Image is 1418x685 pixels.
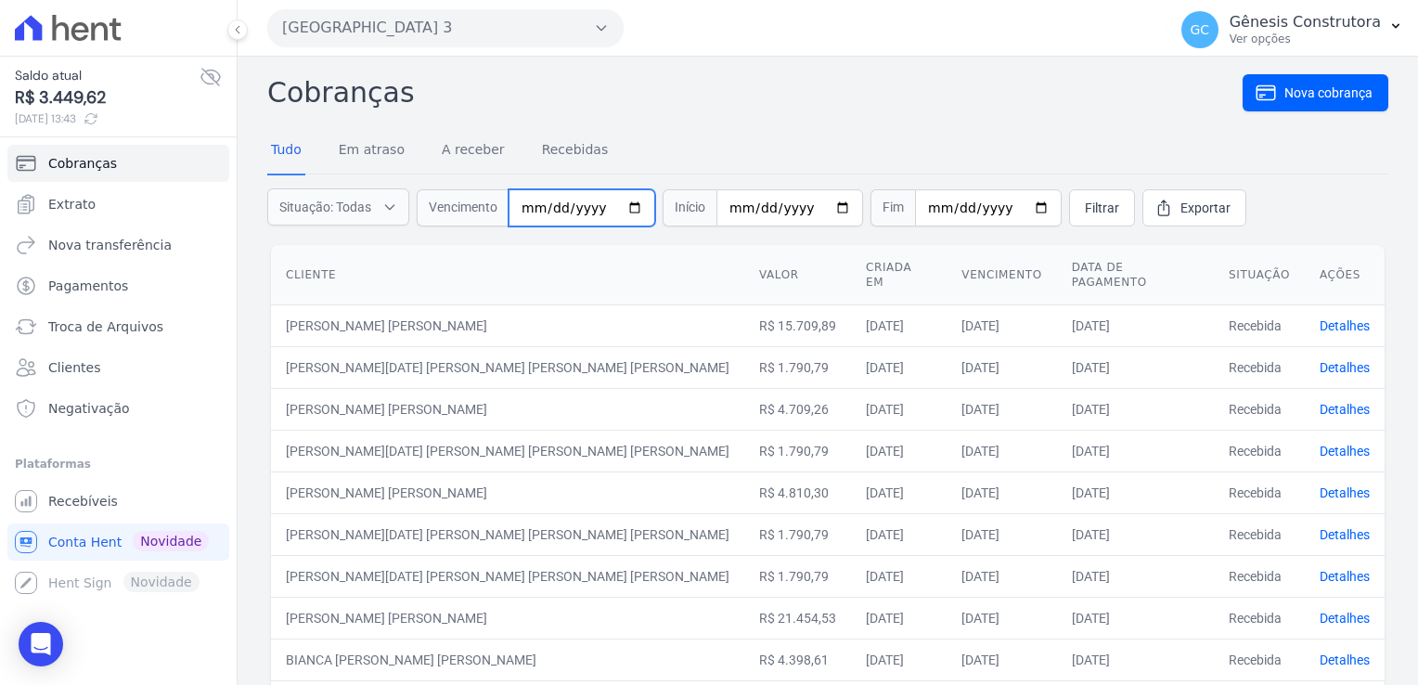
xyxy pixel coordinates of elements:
td: [DATE] [851,472,947,513]
td: [DATE] [1057,597,1214,639]
td: [PERSON_NAME] [PERSON_NAME] [271,597,744,639]
span: Exportar [1180,199,1231,217]
span: Início [663,189,716,226]
td: [DATE] [851,388,947,430]
a: Em atraso [335,127,408,175]
a: A receber [438,127,509,175]
a: Detalhes [1320,569,1370,584]
a: Detalhes [1320,318,1370,333]
a: Detalhes [1320,527,1370,542]
p: Gênesis Construtora [1230,13,1381,32]
span: Conta Hent [48,533,122,551]
td: [DATE] [1057,346,1214,388]
td: Recebida [1214,597,1305,639]
td: R$ 4.810,30 [744,472,851,513]
td: Recebida [1214,472,1305,513]
span: Nova transferência [48,236,172,254]
th: Vencimento [947,245,1056,305]
td: Recebida [1214,346,1305,388]
span: Troca de Arquivos [48,317,163,336]
td: [PERSON_NAME] [PERSON_NAME] [271,304,744,346]
a: Detalhes [1320,653,1370,667]
a: Negativação [7,390,229,427]
span: Recebíveis [48,492,118,511]
td: [DATE] [947,472,1056,513]
td: R$ 21.454,53 [744,597,851,639]
span: [DATE] 13:43 [15,110,200,127]
h2: Cobranças [267,71,1243,113]
a: Troca de Arquivos [7,308,229,345]
td: [PERSON_NAME][DATE] [PERSON_NAME] [PERSON_NAME] [PERSON_NAME] [271,513,744,555]
td: [DATE] [947,304,1056,346]
td: [DATE] [851,639,947,680]
span: Negativação [48,399,130,418]
td: Recebida [1214,639,1305,680]
td: Recebida [1214,388,1305,430]
div: Plataformas [15,453,222,475]
span: Novidade [133,531,209,551]
p: Ver opções [1230,32,1381,46]
td: R$ 15.709,89 [744,304,851,346]
th: Ações [1305,245,1385,305]
td: R$ 1.790,79 [744,555,851,597]
th: Valor [744,245,851,305]
td: [PERSON_NAME][DATE] [PERSON_NAME] [PERSON_NAME] [PERSON_NAME] [271,555,744,597]
td: Recebida [1214,555,1305,597]
a: Nova cobrança [1243,74,1388,111]
span: Vencimento [417,189,509,226]
td: R$ 4.709,26 [744,388,851,430]
td: [DATE] [947,597,1056,639]
a: Tudo [267,127,305,175]
a: Detalhes [1320,402,1370,417]
a: Recebíveis [7,483,229,520]
td: [DATE] [1057,555,1214,597]
td: [DATE] [851,346,947,388]
td: R$ 1.790,79 [744,430,851,472]
td: [DATE] [947,639,1056,680]
td: [DATE] [1057,639,1214,680]
a: Nova transferência [7,226,229,264]
td: [DATE] [947,388,1056,430]
a: Filtrar [1069,189,1135,226]
span: Filtrar [1085,199,1119,217]
td: [PERSON_NAME] [PERSON_NAME] [271,472,744,513]
span: Extrato [48,195,96,213]
td: [PERSON_NAME][DATE] [PERSON_NAME] [PERSON_NAME] [PERSON_NAME] [271,346,744,388]
span: GC [1190,23,1209,36]
th: Data de pagamento [1057,245,1214,305]
th: Situação [1214,245,1305,305]
span: Clientes [48,358,100,377]
td: [PERSON_NAME] [PERSON_NAME] [271,388,744,430]
a: Clientes [7,349,229,386]
span: Fim [870,189,915,226]
a: Cobranças [7,145,229,182]
td: [DATE] [1057,430,1214,472]
td: Recebida [1214,513,1305,555]
th: Cliente [271,245,744,305]
td: [DATE] [947,346,1056,388]
td: BIANCA [PERSON_NAME] [PERSON_NAME] [271,639,744,680]
a: Recebidas [538,127,612,175]
td: [DATE] [1057,304,1214,346]
span: Nova cobrança [1284,84,1373,102]
td: [DATE] [947,430,1056,472]
td: [PERSON_NAME][DATE] [PERSON_NAME] [PERSON_NAME] [PERSON_NAME] [271,430,744,472]
td: R$ 4.398,61 [744,639,851,680]
td: [DATE] [851,430,947,472]
nav: Sidebar [15,145,222,601]
td: [DATE] [1057,472,1214,513]
a: Detalhes [1320,360,1370,375]
td: Recebida [1214,304,1305,346]
td: [DATE] [947,513,1056,555]
a: Detalhes [1320,444,1370,459]
div: Open Intercom Messenger [19,622,63,666]
a: Exportar [1142,189,1246,226]
span: Situação: Todas [279,198,371,216]
td: [DATE] [947,555,1056,597]
a: Detalhes [1320,485,1370,500]
span: Pagamentos [48,277,128,295]
th: Criada em [851,245,947,305]
td: [DATE] [1057,388,1214,430]
td: [DATE] [1057,513,1214,555]
td: R$ 1.790,79 [744,513,851,555]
